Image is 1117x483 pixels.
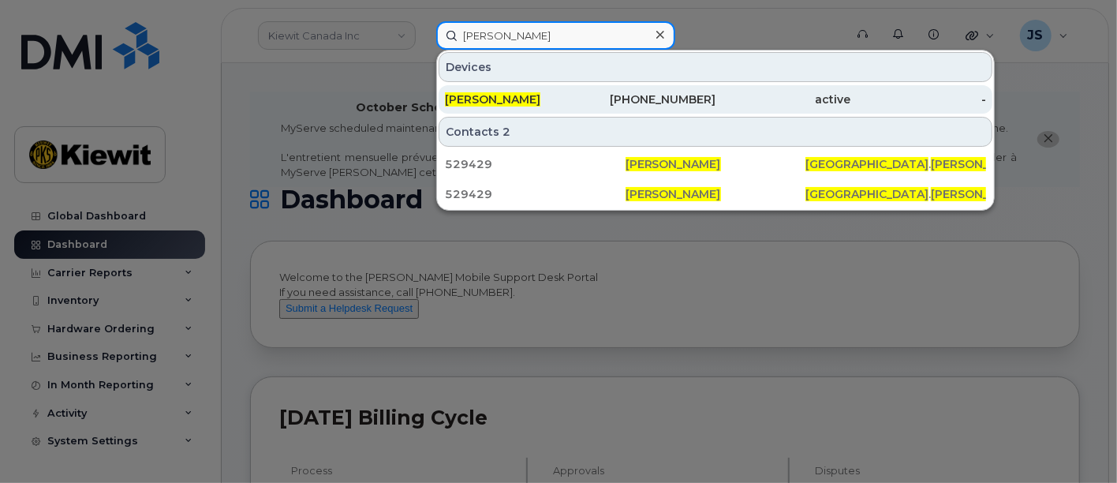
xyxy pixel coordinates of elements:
[439,52,992,82] div: Devices
[931,157,1026,171] span: [PERSON_NAME]
[805,156,986,172] div: . @[PERSON_NAME][DOMAIN_NAME]
[1048,414,1105,471] iframe: Messenger Launcher
[805,157,928,171] span: [GEOGRAPHIC_DATA]
[445,186,626,202] div: 529429
[445,92,540,107] span: [PERSON_NAME]
[805,187,928,201] span: [GEOGRAPHIC_DATA]
[851,92,987,107] div: -
[439,85,992,114] a: [PERSON_NAME][PHONE_NUMBER]active-
[931,187,1026,201] span: [PERSON_NAME]
[439,180,992,208] a: 529429[PERSON_NAME][GEOGRAPHIC_DATA].[PERSON_NAME]@[PERSON_NAME][DOMAIN_NAME]
[715,92,851,107] div: active
[626,187,721,201] span: [PERSON_NAME]
[445,156,626,172] div: 529429
[439,150,992,178] a: 529429[PERSON_NAME][GEOGRAPHIC_DATA].[PERSON_NAME]@[PERSON_NAME][DOMAIN_NAME]
[439,117,992,147] div: Contacts
[502,124,510,140] span: 2
[626,157,721,171] span: [PERSON_NAME]
[805,186,986,202] div: . @[PERSON_NAME][DOMAIN_NAME]
[581,92,716,107] div: [PHONE_NUMBER]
